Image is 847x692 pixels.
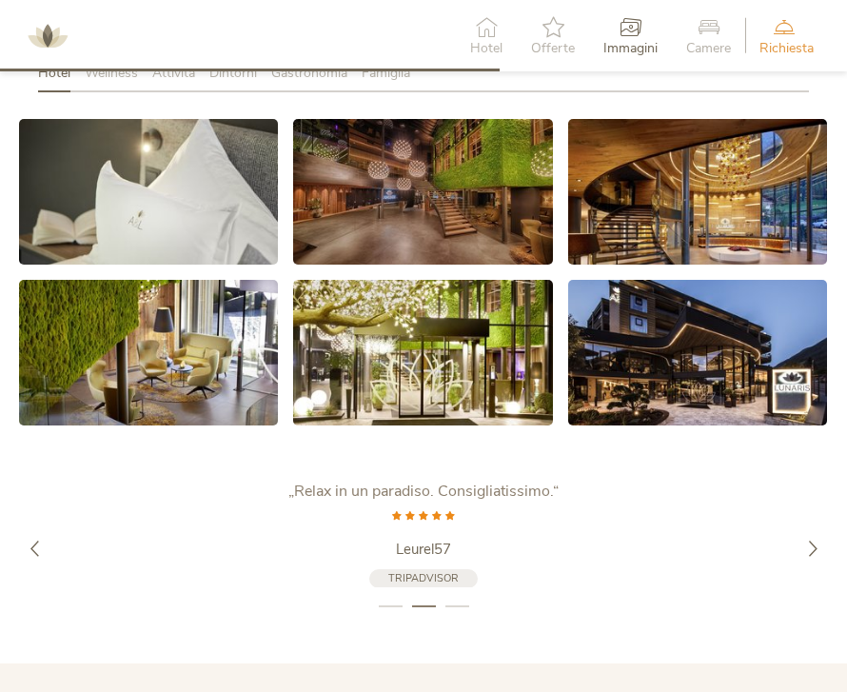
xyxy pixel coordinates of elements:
[186,540,661,560] a: Leurel57
[19,29,76,42] a: AMONTI & LUNARIS Wellnessresort
[396,540,451,559] span: Leurel57
[362,64,410,82] span: Famiglia
[388,571,459,585] span: TripAdvisor
[603,42,658,55] span: Immagini
[531,42,575,55] span: Offerte
[209,64,257,82] span: Dintorni
[369,569,478,587] a: TripAdvisor
[85,64,138,82] span: Wellness
[759,42,814,55] span: Richiesta
[152,64,195,82] span: Attività
[19,8,76,65] img: AMONTI & LUNARIS Wellnessresort
[38,64,70,82] span: Hotel
[288,481,559,502] span: „Relax in un paradiso. Consigliatissimo.“
[686,42,731,55] span: Camere
[470,42,502,55] span: Hotel
[271,64,347,82] span: Gastronomia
